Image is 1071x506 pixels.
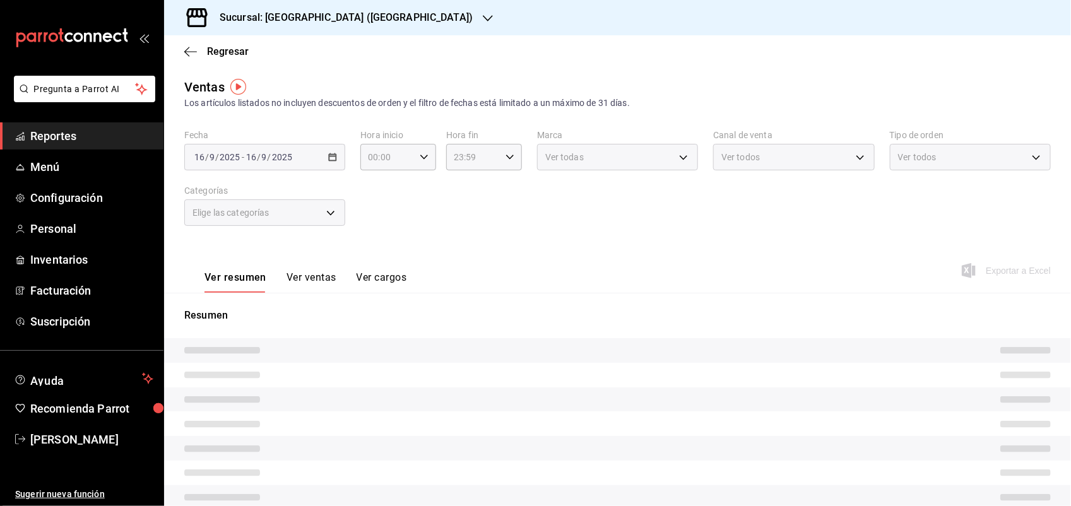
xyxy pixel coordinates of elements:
input: -- [261,152,268,162]
button: Regresar [184,45,249,57]
label: Fecha [184,131,345,140]
p: Resumen [184,308,1051,323]
button: Ver cargos [357,271,407,293]
label: Categorías [184,187,345,196]
button: Ver resumen [204,271,266,293]
span: Ayuda [30,371,137,386]
span: / [205,152,209,162]
input: ---- [219,152,240,162]
label: Hora fin [446,131,522,140]
img: Tooltip marker [230,79,246,95]
input: -- [246,152,257,162]
span: Personal [30,220,153,237]
label: Marca [537,131,698,140]
span: Sugerir nueva función [15,488,153,501]
span: / [268,152,271,162]
span: Ver todas [545,151,584,163]
span: Inventarios [30,251,153,268]
span: Regresar [207,45,249,57]
span: Ver todos [721,151,760,163]
button: open_drawer_menu [139,33,149,43]
span: Suscripción [30,313,153,330]
span: Menú [30,158,153,175]
input: ---- [271,152,293,162]
span: Ver todos [898,151,937,163]
h3: Sucursal: [GEOGRAPHIC_DATA] ([GEOGRAPHIC_DATA]) [210,10,473,25]
span: Pregunta a Parrot AI [34,83,136,96]
button: Pregunta a Parrot AI [14,76,155,102]
span: / [257,152,261,162]
a: Pregunta a Parrot AI [9,91,155,105]
span: Configuración [30,189,153,206]
div: Ventas [184,78,225,97]
label: Tipo de orden [890,131,1051,140]
div: Los artículos listados no incluyen descuentos de orden y el filtro de fechas está limitado a un m... [184,97,1051,110]
span: [PERSON_NAME] [30,431,153,448]
span: Recomienda Parrot [30,400,153,417]
input: -- [209,152,215,162]
label: Canal de venta [713,131,874,140]
span: Reportes [30,127,153,144]
span: Facturación [30,282,153,299]
button: Ver ventas [287,271,336,293]
div: navigation tabs [204,271,406,293]
input: -- [194,152,205,162]
span: / [215,152,219,162]
span: Elige las categorías [192,206,269,219]
span: - [242,152,244,162]
label: Hora inicio [360,131,436,140]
